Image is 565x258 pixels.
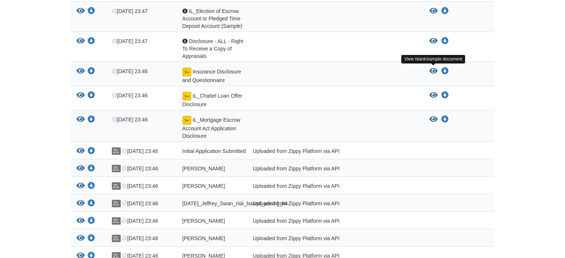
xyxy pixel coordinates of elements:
[401,55,465,63] div: View blank/sample document
[182,235,225,241] span: [PERSON_NAME]
[88,236,95,242] a: Download Jeffrey_Swan_privacy_notice
[77,235,85,242] button: View Jeffrey_Swan_privacy_notice
[112,117,148,123] span: [DATE] 23:46
[429,92,438,99] button: View IL_Chattel Loan Offer Disclosure
[122,183,158,189] span: [DATE] 23:46
[182,68,191,76] img: Document fully signed
[77,147,85,155] button: View Initial Application Submitted
[77,92,85,99] button: View IL_Chattel Loan Offer Disclosure
[247,165,424,174] div: Uploaded from Zippy Platform via API
[247,235,424,244] div: Uploaded from Zippy Platform via API
[88,69,95,75] a: Download Insurance Disclosure and Questionnaire
[88,183,95,189] a: Download Jeffrey_Swan_terms_of_use
[88,218,95,224] a: Download Jeffrey_Swan_credit_authorization
[247,147,424,157] div: Uploaded from Zippy Platform via API
[429,7,438,15] button: View IL_Election of Escrow Account or Pledged Time Deposit Account (Sample)
[122,235,158,241] span: [DATE] 23:46
[441,8,449,14] a: Download IL_Election of Escrow Account or Pledged Time Deposit Account (Sample)
[77,200,85,208] button: View 09-17-2025_Jeffrey_Swan_risk_based_pricing_h4
[182,69,241,83] span: Insurance Disclosure and Questionnaire
[429,68,438,75] button: View Insurance Disclosure and Questionnaire
[429,37,438,45] button: View Disclosure - ALL - Right To Receive a Copy of Appraisals
[182,92,191,101] img: Document fully signed
[182,166,225,172] span: [PERSON_NAME]
[88,39,95,45] a: Download Disclosure - ALL - Right To Receive a Copy of Appraisals
[112,217,121,225] span: ZL
[88,117,95,123] a: Download IL_Mortgage Escrow Account Act Application Disclosure
[247,217,424,227] div: Uploaded from Zippy Platform via API
[112,68,148,74] span: [DATE] 23:46
[77,116,85,124] button: View IL_Mortgage Escrow Account Act Application Disclosure
[122,148,158,154] span: [DATE] 23:46
[88,148,95,154] a: Download Initial Application Submitted
[182,218,225,224] span: [PERSON_NAME]
[77,217,85,225] button: View Jeffrey_Swan_credit_authorization
[112,38,148,44] span: [DATE] 23:47
[182,200,288,206] span: [DATE]_Jeffrey_Swan_risk_based_pricing_h4
[122,200,158,206] span: [DATE] 23:46
[429,116,438,123] button: View IL_Mortgage Escrow Account Act Application Disclosure
[88,9,95,14] a: Download IL_Election of Escrow Account or Pledged Time Deposit Account (Sample)
[182,148,246,154] span: Initial Application Submitted
[182,183,225,189] span: [PERSON_NAME]
[112,182,121,190] span: ZL
[112,147,121,155] span: ZL
[88,201,95,207] a: Download 09-17-2025_Jeffrey_Swan_risk_based_pricing_h4
[441,117,449,123] a: Download IL_Mortgage Escrow Account Act Application Disclosure
[247,200,424,209] div: Uploaded from Zippy Platform via API
[247,182,424,192] div: Uploaded from Zippy Platform via API
[77,68,85,75] button: View Insurance Disclosure and Questionnaire
[77,37,85,45] button: View Disclosure - ALL - Right To Receive a Copy of Appraisals
[112,92,148,98] span: [DATE] 23:46
[77,182,85,190] button: View Jeffrey_Swan_terms_of_use
[182,116,191,125] img: Document fully signed
[441,68,449,74] a: Download Insurance Disclosure and Questionnaire
[182,38,243,59] span: Disclosure - ALL - Right To Receive a Copy of Appraisals
[122,218,158,224] span: [DATE] 23:46
[441,38,449,44] a: Download Disclosure - ALL - Right To Receive a Copy of Appraisals
[112,235,121,242] span: ZL
[88,93,95,99] a: Download IL_Chattel Loan Offer Disclosure
[441,92,449,98] a: Download IL_Chattel Loan Offer Disclosure
[182,117,240,139] span: IL_Mortgage Escrow Account Act Application Disclosure
[182,8,243,29] span: IL_Election of Escrow Account or Pledged Time Deposit Account (Sample)
[77,165,85,173] button: View Jeffrey_Swan_true_and_correct_consent
[182,93,243,107] span: IL_Chattel Loan Offer Disclosure
[77,7,85,15] button: View IL_Election of Escrow Account or Pledged Time Deposit Account (Sample)
[122,166,158,172] span: [DATE] 23:46
[88,166,95,172] a: Download Jeffrey_Swan_true_and_correct_consent
[112,200,121,207] span: ZL
[112,8,148,14] span: [DATE] 23:47
[112,165,121,172] span: ZL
